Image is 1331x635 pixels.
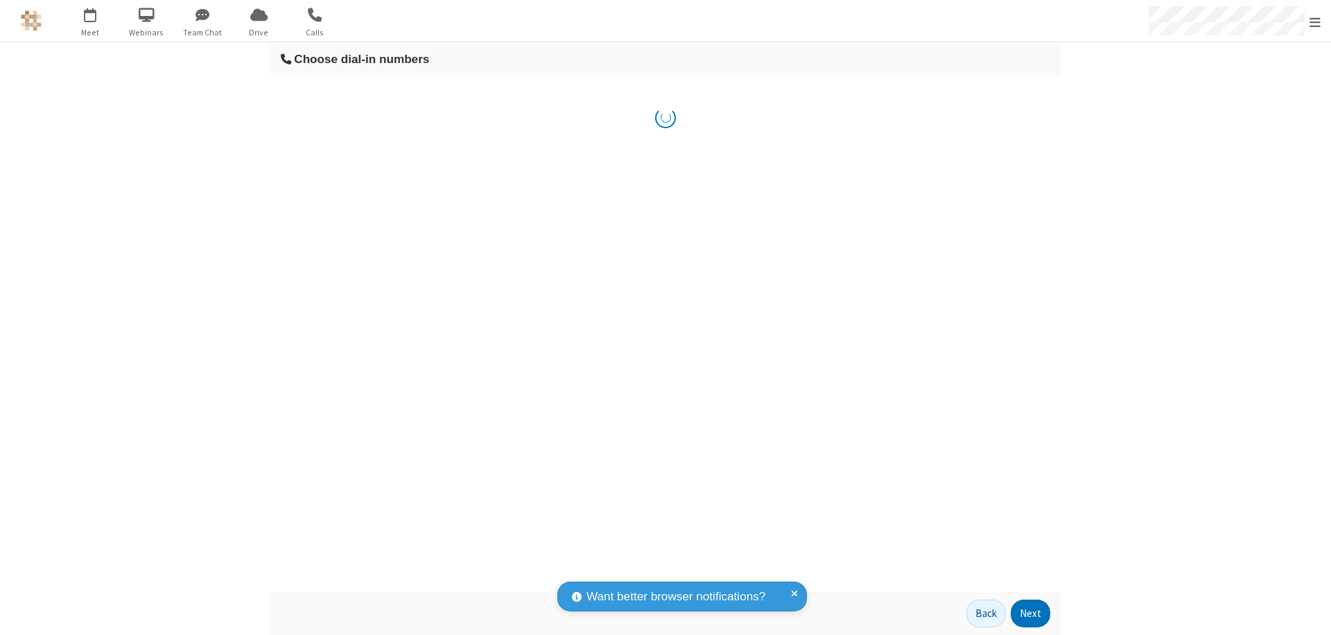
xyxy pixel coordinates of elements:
[1011,600,1050,627] button: Next
[289,26,341,39] span: Calls
[586,588,765,606] span: Want better browser notifications?
[121,26,173,39] span: Webinars
[21,10,42,31] img: QA Selenium DO NOT DELETE OR CHANGE
[966,600,1006,627] button: Back
[294,52,429,66] span: Choose dial-in numbers
[233,26,285,39] span: Drive
[64,26,116,39] span: Meet
[177,26,229,39] span: Team Chat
